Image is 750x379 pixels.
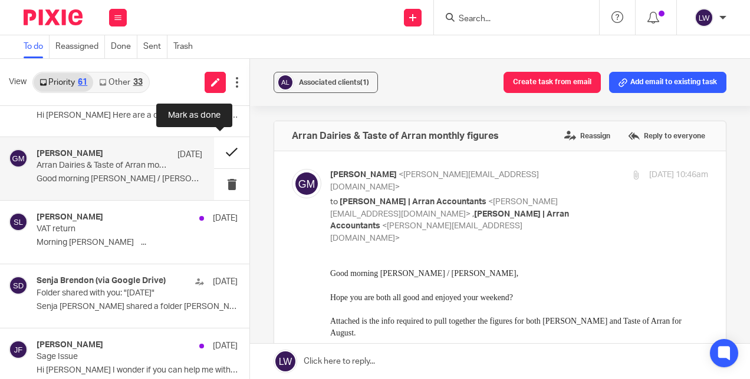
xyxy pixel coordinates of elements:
[9,340,28,359] img: svg%3E
[340,198,486,206] span: [PERSON_NAME] | Arran Accountants
[37,276,166,286] h4: Senja Brendon (via Google Drive)
[330,222,522,242] span: <[PERSON_NAME][EMAIL_ADDRESS][DOMAIN_NAME]>
[37,238,238,248] p: Morning [PERSON_NAME] ...
[695,8,713,27] img: svg%3E
[330,171,539,191] span: <[PERSON_NAME][EMAIL_ADDRESS][DOMAIN_NAME]>
[561,127,613,145] label: Reassign
[37,174,202,184] p: Good morning [PERSON_NAME] / [PERSON_NAME], Hope you...
[37,224,198,234] p: VAT return
[213,212,238,224] p: [DATE]
[24,9,83,25] img: Pixie
[37,212,103,222] h4: [PERSON_NAME]
[330,198,338,206] span: to
[504,72,601,93] button: Create task from email
[299,79,369,86] span: Associated clients
[37,111,238,121] p: Hi [PERSON_NAME] Here are a couple of exports for you...
[649,169,708,181] p: [DATE] 10:46am
[330,171,397,179] span: [PERSON_NAME]
[24,35,50,58] a: To do
[213,276,238,288] p: [DATE]
[9,76,27,88] span: View
[9,149,28,168] img: svg%3E
[143,35,167,58] a: Sent
[37,352,198,362] p: Sage Issue
[93,73,148,92] a: Other33
[292,169,321,198] img: svg%3E
[330,198,558,218] span: <[PERSON_NAME][EMAIL_ADDRESS][DOMAIN_NAME]>
[625,127,708,145] label: Reply to everyone
[9,212,28,231] img: svg%3E
[37,161,169,171] p: Arran Dairies & Taste of Arran monthly figures
[34,73,93,92] a: Priority61
[55,35,105,58] a: Reassigned
[37,365,238,375] p: Hi [PERSON_NAME] I wonder if you can help me with a...
[458,14,564,25] input: Search
[37,149,103,159] h4: [PERSON_NAME]
[37,302,238,312] p: Senja [PERSON_NAME] shared a folder [PERSON_NAME]...
[111,35,137,58] a: Done
[472,210,474,218] span: ,
[37,340,103,350] h4: [PERSON_NAME]
[274,72,378,93] button: Associated clients(1)
[9,276,28,295] img: svg%3E
[133,78,143,87] div: 33
[360,79,369,86] span: (1)
[173,35,199,58] a: Trash
[37,288,198,298] p: Folder shared with you: "[DATE]"
[609,72,726,93] button: Add email to existing task
[213,340,238,352] p: [DATE]
[292,130,499,142] h4: Arran Dairies & Taste of Arran monthly figures
[277,74,294,91] img: svg%3E
[78,78,87,87] div: 61
[177,149,202,161] p: [DATE]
